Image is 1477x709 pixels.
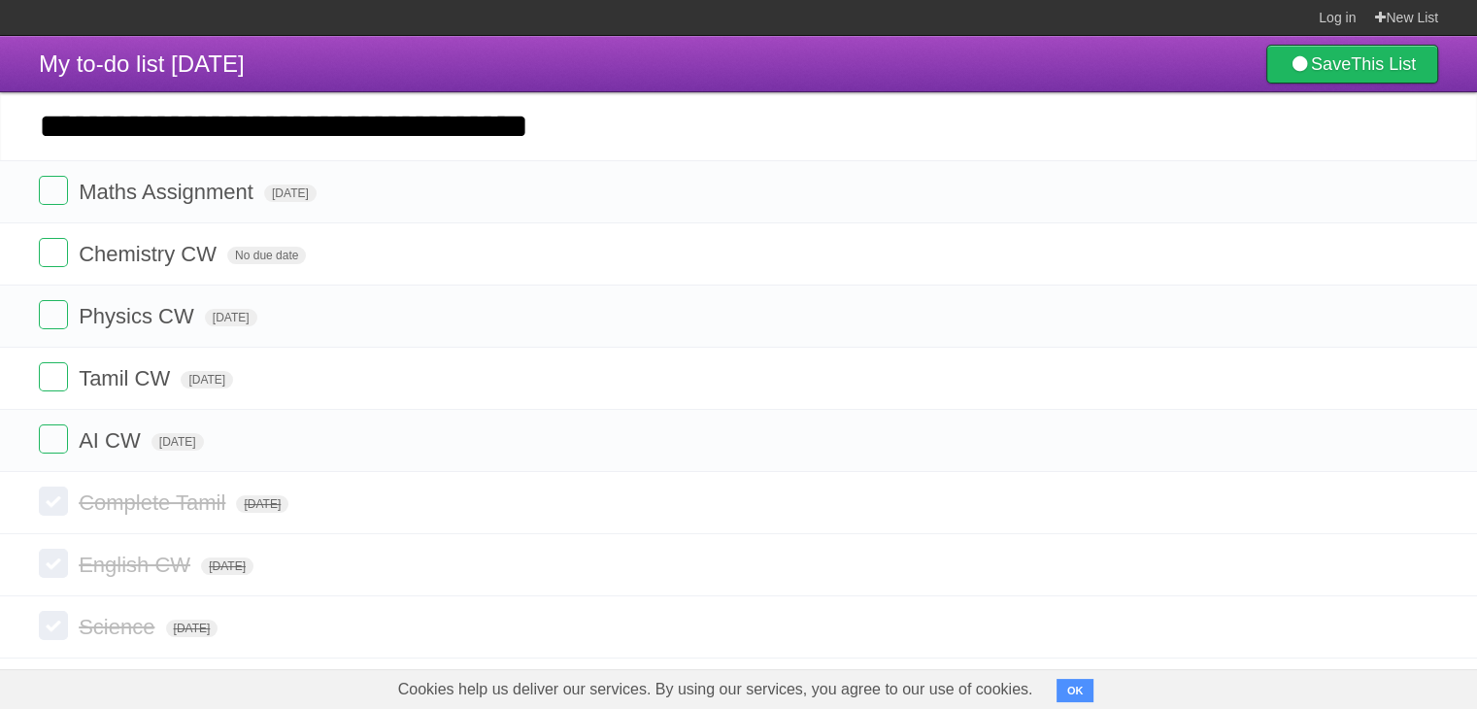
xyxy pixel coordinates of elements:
span: English CW [79,553,195,577]
b: This List [1351,54,1416,74]
span: No due date [227,247,306,264]
label: Done [39,424,68,454]
span: AI CW [79,428,146,453]
label: Done [39,176,68,205]
label: Done [39,487,68,516]
span: Complete Tamil [79,490,230,515]
label: Done [39,238,68,267]
label: Done [39,362,68,391]
span: My to-do list [DATE] [39,51,245,77]
span: Chemistry CW [79,242,221,266]
span: Maths Assignment [79,180,258,204]
label: Done [39,300,68,329]
span: [DATE] [181,371,233,388]
a: SaveThis List [1266,45,1438,84]
span: [DATE] [201,557,253,575]
button: OK [1057,679,1094,702]
label: Done [39,549,68,578]
span: [DATE] [151,433,204,451]
span: [DATE] [264,185,317,202]
span: Science [79,615,159,639]
span: [DATE] [166,620,218,637]
span: [DATE] [236,495,288,513]
span: Cookies help us deliver our services. By using our services, you agree to our use of cookies. [379,670,1053,709]
span: Tamil CW [79,366,175,390]
span: Physics CW [79,304,199,328]
span: [DATE] [205,309,257,326]
label: Done [39,611,68,640]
